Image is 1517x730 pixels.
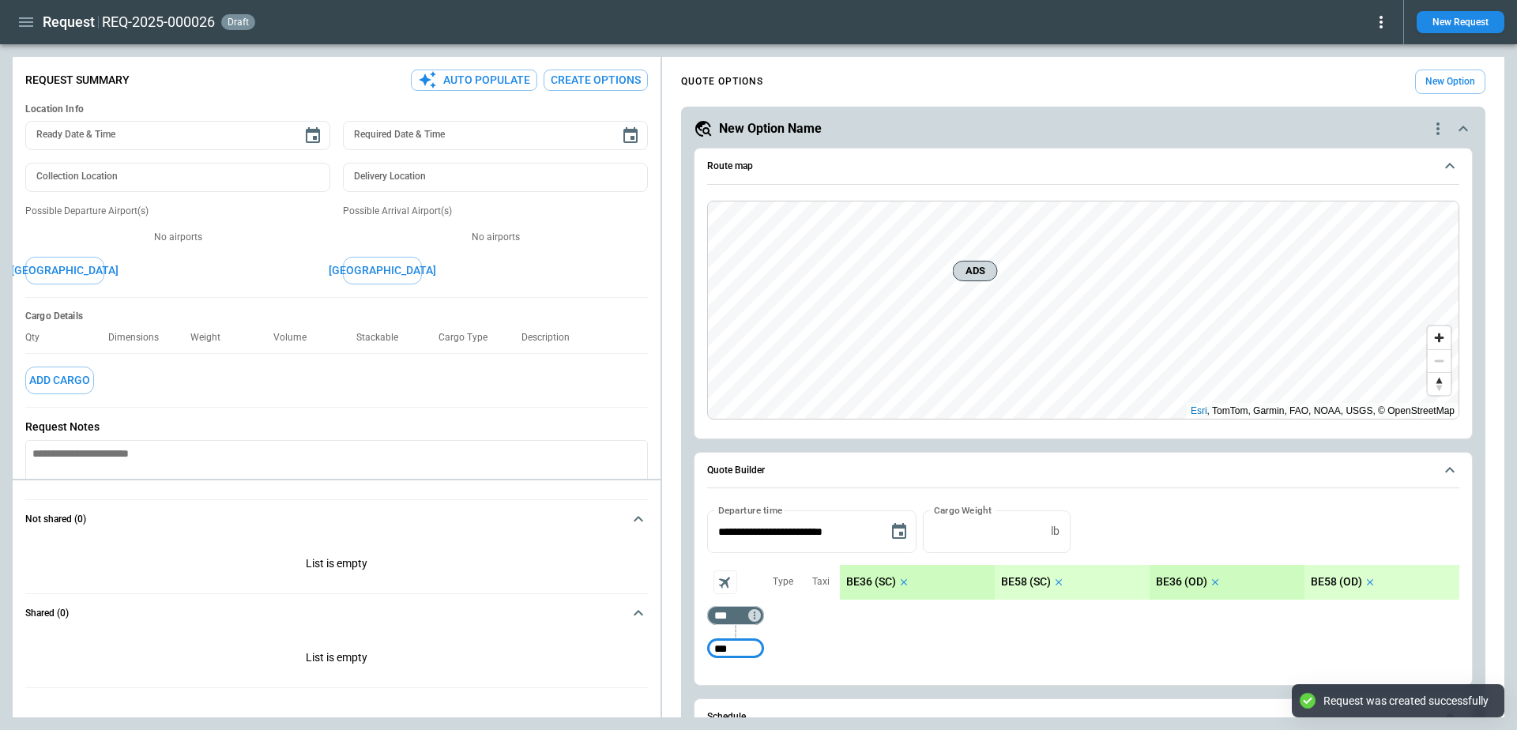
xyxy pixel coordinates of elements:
[719,120,822,137] h5: New Option Name
[521,332,582,344] p: Description
[25,205,330,218] p: Possible Departure Airport(s)
[1429,119,1447,138] div: quote-option-actions
[934,503,992,517] label: Cargo Weight
[343,205,648,218] p: Possible Arrival Airport(s)
[439,332,500,344] p: Cargo Type
[25,257,104,284] button: [GEOGRAPHIC_DATA]
[343,231,648,244] p: No airports
[224,17,252,28] span: draft
[713,570,737,594] span: Aircraft selection
[25,500,648,538] button: Not shared (0)
[25,594,648,632] button: Shared (0)
[846,575,896,589] p: BE36 (SC)
[1415,70,1485,94] button: New Option
[108,332,171,344] p: Dimensions
[1311,575,1362,589] p: BE58 (OD)
[707,201,1459,420] div: Route map
[343,257,422,284] button: [GEOGRAPHIC_DATA]
[707,712,746,722] h6: Schedule
[1428,349,1451,372] button: Zoom out
[356,332,411,344] p: Stackable
[25,632,648,687] div: Not shared (0)
[25,231,330,244] p: No airports
[1191,403,1455,419] div: , TomTom, Garmin, FAO, NOAA, USGS, © OpenStreetMap
[840,565,1459,600] div: scrollable content
[694,119,1473,138] button: New Option Namequote-option-actions
[1428,372,1451,395] button: Reset bearing to north
[707,606,764,625] div: Too short
[43,13,95,32] h1: Request
[1156,575,1207,589] p: BE36 (OD)
[707,161,753,171] h6: Route map
[25,367,94,394] button: Add Cargo
[1417,11,1504,33] button: New Request
[960,263,991,279] span: ADS
[718,503,783,517] label: Departure time
[102,13,215,32] h2: REQ-2025-000026
[190,332,233,344] p: Weight
[707,639,764,658] div: Too short
[707,453,1459,489] button: Quote Builder
[708,201,1459,420] canvas: Map
[883,516,915,547] button: Choose date, selected date is Sep 15, 2025
[707,465,765,476] h6: Quote Builder
[615,120,646,152] button: Choose date
[544,70,648,91] button: Create Options
[297,120,329,152] button: Choose date
[773,575,793,589] p: Type
[1051,525,1060,538] p: lb
[411,70,537,91] button: Auto Populate
[1323,694,1489,708] div: Request was created successfully
[25,73,130,87] p: Request Summary
[25,310,648,322] h6: Cargo Details
[681,78,763,85] h4: QUOTE OPTIONS
[273,332,319,344] p: Volume
[1191,405,1207,416] a: Esri
[25,608,69,619] h6: Shared (0)
[25,420,648,434] p: Request Notes
[25,538,648,593] div: Not shared (0)
[25,514,86,525] h6: Not shared (0)
[812,575,830,589] p: Taxi
[25,103,648,115] h6: Location Info
[1001,575,1051,589] p: BE58 (SC)
[1428,326,1451,349] button: Zoom in
[707,149,1459,185] button: Route map
[25,332,52,344] p: Qty
[707,510,1459,665] div: Quote Builder
[25,538,648,593] p: List is empty
[25,632,648,687] p: List is empty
